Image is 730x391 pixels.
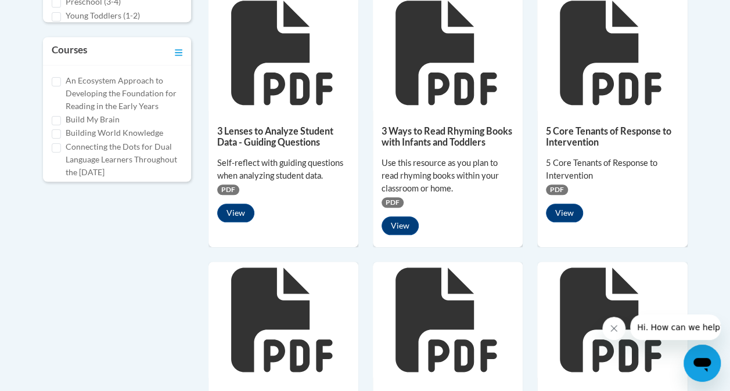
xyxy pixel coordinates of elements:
[630,314,721,340] iframe: Message from company
[546,157,678,182] div: 5 Core Tenants of Response to Intervention
[66,140,182,179] label: Connecting the Dots for Dual Language Learners Throughout the [DATE]
[66,113,120,126] label: Build My Brain
[66,126,163,139] label: Building World Knowledge
[217,204,254,222] button: View
[52,43,87,59] h3: Courses
[66,179,182,205] label: Cox Campus Structured Literacy Certificate Exam
[382,157,514,195] div: Use this resource as you plan to read rhyming books within your classroom or home.
[684,345,721,382] iframe: Button to launch messaging window
[546,184,568,195] span: PDF
[217,157,350,182] div: Self-reflect with guiding questions when analyzing student data.
[602,317,625,340] iframe: Close message
[7,8,94,17] span: Hi. How can we help?
[66,9,140,22] label: Young Toddlers (1-2)
[66,74,182,113] label: An Ecosystem Approach to Developing the Foundation for Reading in the Early Years
[382,197,404,208] span: PDF
[175,43,182,59] a: Toggle collapse
[546,204,583,222] button: View
[217,125,350,148] h5: 3 Lenses to Analyze Student Data - Guiding Questions
[382,216,419,235] button: View
[546,125,678,148] h5: 5 Core Tenants of Response to Intervention
[382,125,514,148] h5: 3 Ways to Read Rhyming Books with Infants and Toddlers
[217,184,239,195] span: PDF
